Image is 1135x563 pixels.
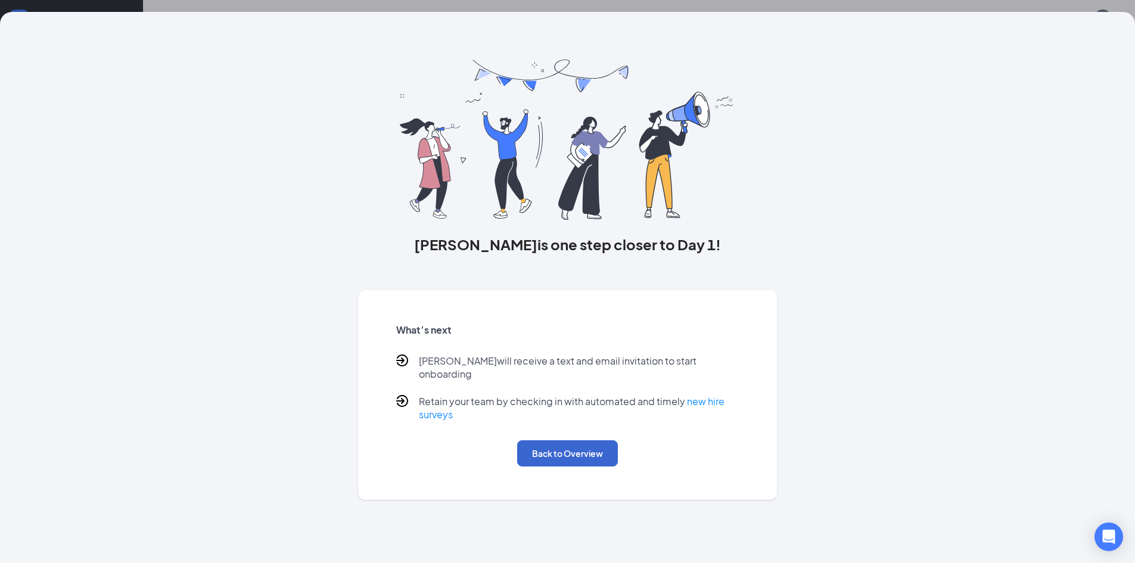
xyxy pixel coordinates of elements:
p: Retain your team by checking in with automated and timely [419,395,739,421]
p: [PERSON_NAME] will receive a text and email invitation to start onboarding [419,354,739,381]
h5: What’s next [396,324,739,337]
h3: [PERSON_NAME] is one step closer to Day 1! [358,234,778,254]
button: Back to Overview [517,440,618,466]
img: you are all set [400,60,735,220]
a: new hire surveys [419,395,724,421]
div: Open Intercom Messenger [1094,522,1123,551]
